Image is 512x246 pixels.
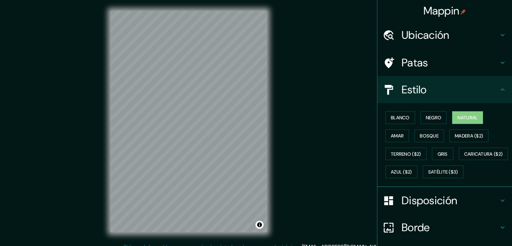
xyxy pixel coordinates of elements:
font: Mappin [423,4,459,18]
div: Patas [377,49,512,76]
div: Borde [377,214,512,241]
font: Madera ($2) [455,133,483,139]
button: Blanco [385,111,415,124]
font: Gris [438,151,448,157]
font: Borde [402,220,430,235]
button: Madera ($2) [449,129,488,142]
button: Caricatura ($2) [459,148,508,160]
font: Satélite ($3) [428,169,458,175]
button: Terreno ($2) [385,148,426,160]
font: Caricatura ($2) [464,151,503,157]
div: Disposición [377,187,512,214]
font: Azul ($2) [391,169,412,175]
button: Negro [420,111,447,124]
img: pin-icon.png [460,9,466,14]
div: Estilo [377,76,512,103]
button: Azul ($2) [385,165,417,178]
font: Amar [391,133,404,139]
button: Bosque [414,129,444,142]
div: Ubicación [377,22,512,49]
button: Satélite ($3) [423,165,464,178]
font: Blanco [391,115,410,121]
button: Amar [385,129,409,142]
font: Terreno ($2) [391,151,421,157]
font: Bosque [420,133,439,139]
font: Disposición [402,193,457,208]
font: Patas [402,56,428,70]
button: Activar o desactivar atribución [255,221,264,229]
font: Natural [457,115,478,121]
font: Negro [426,115,442,121]
button: Gris [432,148,453,160]
font: Ubicación [402,28,449,42]
iframe: Lanzador de widgets de ayuda [452,220,505,239]
button: Natural [452,111,483,124]
canvas: Mapa [110,11,267,232]
font: Estilo [402,83,427,97]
